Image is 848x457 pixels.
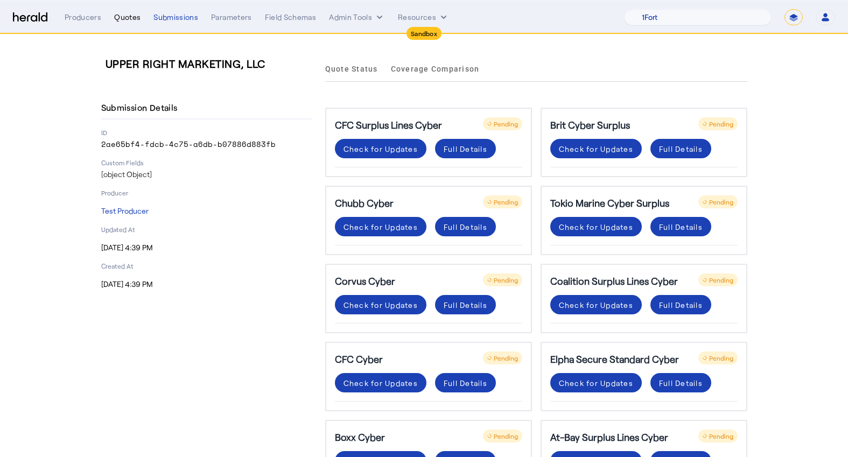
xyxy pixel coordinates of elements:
p: Custom Fields [101,158,312,167]
h5: Brit Cyber Surplus [550,117,630,132]
div: Full Details [444,299,487,311]
button: Full Details [435,295,496,314]
span: Pending [494,198,518,206]
button: Full Details [650,217,711,236]
div: Full Details [444,143,487,154]
h5: Boxx Cyber [335,430,385,445]
div: Parameters [211,12,252,23]
button: Resources dropdown menu [398,12,449,23]
button: Full Details [435,217,496,236]
div: Field Schemas [265,12,317,23]
span: Pending [494,276,518,284]
div: Submissions [153,12,198,23]
div: Full Details [659,377,703,389]
button: Check for Updates [550,217,642,236]
span: Pending [494,120,518,128]
h5: Chubb Cyber [335,195,394,210]
span: Pending [494,432,518,440]
button: internal dropdown menu [329,12,385,23]
div: Full Details [659,143,703,154]
p: [DATE] 4:39 PM [101,279,312,290]
button: Full Details [435,139,496,158]
a: Quote Status [325,56,378,82]
button: Full Details [650,139,711,158]
span: Pending [709,432,733,440]
h5: CFC Surplus Lines Cyber [335,117,442,132]
div: Check for Updates [559,143,633,154]
h5: Tokio Marine Cyber Surplus [550,195,669,210]
h5: Coalition Surplus Lines Cyber [550,273,678,289]
button: Check for Updates [335,295,426,314]
div: Check for Updates [559,299,633,311]
h3: UPPER RIGHT MARKETING, LLC [106,56,317,71]
span: Pending [709,354,733,362]
div: Check for Updates [344,221,418,233]
h5: At-Bay Surplus Lines Cyber [550,430,668,445]
span: Quote Status [325,65,378,73]
div: Check for Updates [559,221,633,233]
button: Full Details [435,373,496,392]
span: Coverage Comparison [391,65,480,73]
div: Check for Updates [559,377,633,389]
p: [DATE] 4:39 PM [101,242,312,253]
p: Test Producer [101,206,312,216]
h4: Submission Details [101,101,182,114]
span: Pending [709,276,733,284]
span: Pending [709,198,733,206]
button: Full Details [650,373,711,392]
a: Coverage Comparison [391,56,480,82]
button: Check for Updates [550,295,642,314]
button: Check for Updates [550,139,642,158]
div: Full Details [659,299,703,311]
p: Updated At [101,225,312,234]
p: Created At [101,262,312,270]
p: Producer [101,188,312,197]
div: Full Details [444,377,487,389]
div: Full Details [444,221,487,233]
span: Pending [709,120,733,128]
div: Full Details [659,221,703,233]
div: Check for Updates [344,143,418,154]
p: ID [101,128,312,137]
div: Quotes [114,12,141,23]
div: Check for Updates [344,377,418,389]
button: Check for Updates [550,373,642,392]
button: Check for Updates [335,373,426,392]
button: Check for Updates [335,139,426,158]
button: Check for Updates [335,217,426,236]
button: Full Details [650,295,711,314]
span: Pending [494,354,518,362]
p: 2ae65bf4-fdcb-4c75-a6db-b07886d883fb [101,139,312,150]
p: [object Object] [101,169,312,180]
div: Sandbox [407,27,441,40]
div: Producers [65,12,101,23]
h5: Corvus Cyber [335,273,395,289]
h5: Elpha Secure Standard Cyber [550,351,679,367]
div: Check for Updates [344,299,418,311]
h5: CFC Cyber [335,351,383,367]
img: Herald Logo [13,12,47,23]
